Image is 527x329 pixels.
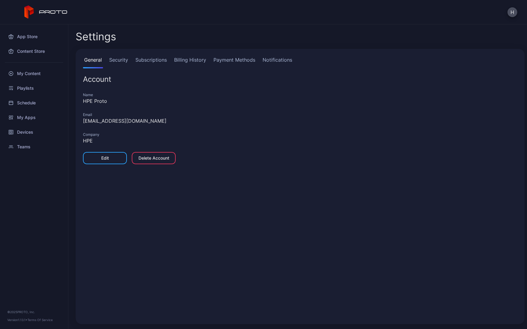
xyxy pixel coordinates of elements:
[138,156,169,161] div: Delete Account
[134,56,168,68] a: Subscriptions
[507,7,517,17] button: H
[4,125,64,139] a: Devices
[7,318,27,322] span: Version 1.13.1 •
[4,44,64,59] a: Content Store
[83,132,517,137] div: Company
[108,56,129,68] a: Security
[4,66,64,81] a: My Content
[4,139,64,154] a: Teams
[212,56,256,68] a: Payment Methods
[4,110,64,125] a: My Apps
[101,156,109,161] div: Edit
[83,152,127,164] button: Edit
[173,56,207,68] a: Billing History
[132,152,176,164] button: Delete Account
[4,29,64,44] a: App Store
[4,96,64,110] a: Schedule
[83,76,517,83] div: Account
[83,112,517,117] div: Email
[27,318,53,322] a: Terms Of Service
[83,97,517,105] div: HPE Proto
[83,137,517,144] div: HPE
[4,81,64,96] a: Playlists
[83,56,103,68] a: General
[261,56,293,68] a: Notifications
[83,117,517,125] div: [EMAIL_ADDRESS][DOMAIN_NAME]
[76,31,116,42] h2: Settings
[7,309,61,314] div: © 2025 PROTO, Inc.
[83,92,517,97] div: Name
